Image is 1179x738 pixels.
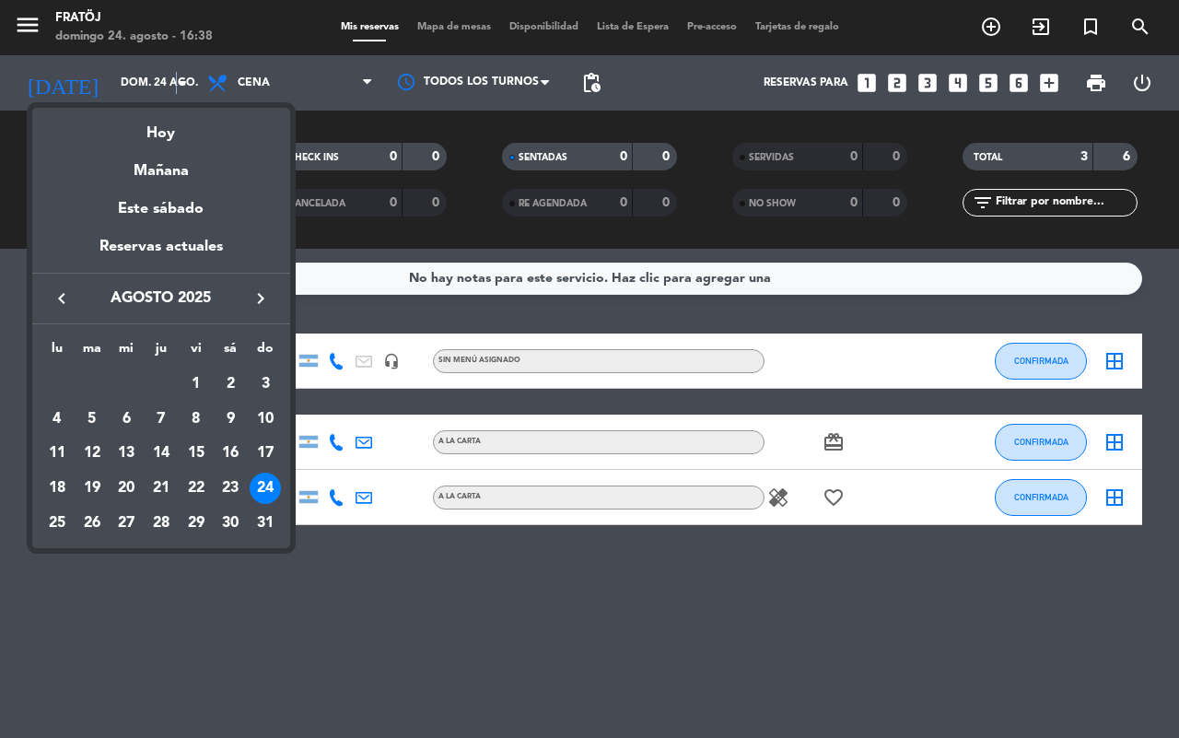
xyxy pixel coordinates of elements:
[214,506,249,541] td: 30 de agosto de 2025
[181,369,212,400] div: 1
[78,287,244,310] span: agosto 2025
[76,473,108,504] div: 19
[250,473,281,504] div: 24
[215,473,246,504] div: 23
[146,404,177,435] div: 7
[32,183,290,235] div: Este sábado
[32,235,290,273] div: Reservas actuales
[214,471,249,506] td: 23 de agosto de 2025
[40,437,75,472] td: 11 de agosto de 2025
[248,471,283,506] td: 24 de agosto de 2025
[144,471,179,506] td: 21 de agosto de 2025
[144,437,179,472] td: 14 de agosto de 2025
[40,402,75,437] td: 4 de agosto de 2025
[111,439,142,470] div: 13
[76,508,108,539] div: 26
[75,437,110,472] td: 12 de agosto de 2025
[248,338,283,367] th: domingo
[248,506,283,541] td: 31 de agosto de 2025
[144,402,179,437] td: 7 de agosto de 2025
[111,508,142,539] div: 27
[179,367,214,402] td: 1 de agosto de 2025
[244,287,277,310] button: keyboard_arrow_right
[215,369,246,400] div: 2
[51,287,73,310] i: keyboard_arrow_left
[144,338,179,367] th: jueves
[250,287,272,310] i: keyboard_arrow_right
[41,439,73,470] div: 11
[32,146,290,183] div: Mañana
[250,508,281,539] div: 31
[76,439,108,470] div: 12
[109,471,144,506] td: 20 de agosto de 2025
[40,506,75,541] td: 25 de agosto de 2025
[109,402,144,437] td: 6 de agosto de 2025
[109,338,144,367] th: miércoles
[181,439,212,470] div: 15
[41,473,73,504] div: 18
[179,338,214,367] th: viernes
[214,402,249,437] td: 9 de agosto de 2025
[250,404,281,435] div: 10
[248,367,283,402] td: 3 de agosto de 2025
[75,471,110,506] td: 19 de agosto de 2025
[40,471,75,506] td: 18 de agosto de 2025
[146,439,177,470] div: 14
[40,338,75,367] th: lunes
[181,508,212,539] div: 29
[76,404,108,435] div: 5
[215,404,246,435] div: 9
[40,367,179,402] td: AGO.
[214,338,249,367] th: sábado
[179,471,214,506] td: 22 de agosto de 2025
[146,508,177,539] div: 28
[144,506,179,541] td: 28 de agosto de 2025
[179,437,214,472] td: 15 de agosto de 2025
[41,508,73,539] div: 25
[250,369,281,400] div: 3
[75,402,110,437] td: 5 de agosto de 2025
[41,404,73,435] div: 4
[181,404,212,435] div: 8
[75,506,110,541] td: 26 de agosto de 2025
[109,437,144,472] td: 13 de agosto de 2025
[214,367,249,402] td: 2 de agosto de 2025
[215,508,246,539] div: 30
[179,506,214,541] td: 29 de agosto de 2025
[179,402,214,437] td: 8 de agosto de 2025
[250,439,281,470] div: 17
[109,506,144,541] td: 27 de agosto de 2025
[45,287,78,310] button: keyboard_arrow_left
[146,473,177,504] div: 21
[248,402,283,437] td: 10 de agosto de 2025
[181,473,212,504] div: 22
[215,439,246,470] div: 16
[248,437,283,472] td: 17 de agosto de 2025
[32,108,290,146] div: Hoy
[111,404,142,435] div: 6
[75,338,110,367] th: martes
[111,473,142,504] div: 20
[214,437,249,472] td: 16 de agosto de 2025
